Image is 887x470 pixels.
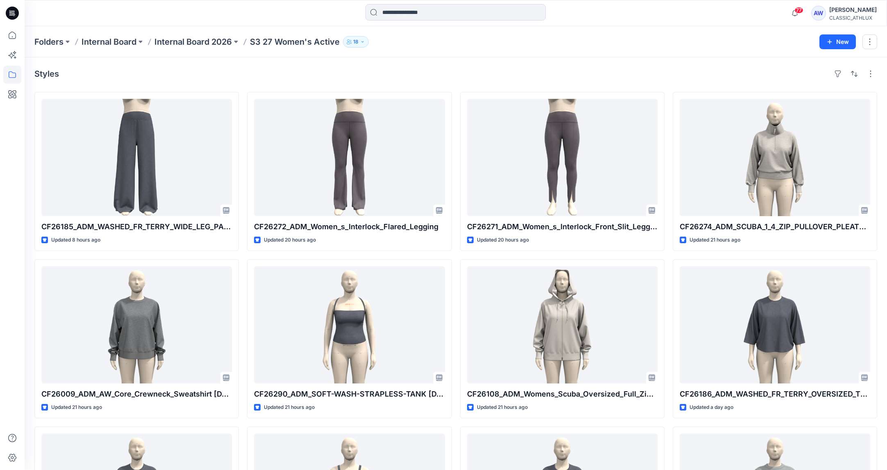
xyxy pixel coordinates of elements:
p: Updated 20 hours ago [477,236,529,244]
a: CF26272_ADM_Women_s_Interlock_Flared_Legging [254,99,445,216]
p: Updated 20 hours ago [264,236,316,244]
p: Updated 21 hours ago [264,403,315,412]
a: CF26290_ADM_SOFT-WASH-STRAPLESS-TANK 14OCT25 [254,266,445,383]
a: Internal Board [82,36,136,48]
div: AW [811,6,826,21]
p: Updated 8 hours ago [51,236,100,244]
p: Updated 21 hours ago [690,236,740,244]
p: CF26009_ADM_AW_Core_Crewneck_Sweatshirt [DATE] [41,388,232,400]
p: CF26185_ADM_WASHED_FR_TERRY_WIDE_LEG_PANT [41,221,232,233]
a: CF26186_ADM_WASHED_FR_TERRY_OVERSIZED_TEE 12OCT25 [680,266,870,383]
p: Updated 21 hours ago [477,403,528,412]
a: CF26274_ADM_SCUBA_1_4_ZIP_PULLOVER_PLEATED 12OCT25 [680,99,870,216]
div: CLASSIC_ATHLUX [829,15,877,21]
a: Folders [34,36,64,48]
p: CF26108_ADM_Womens_Scuba_Oversized_Full_Zip_Hoodie [DATE] [467,388,658,400]
p: Updated a day ago [690,403,733,412]
button: New [819,34,856,49]
p: CF26274_ADM_SCUBA_1_4_ZIP_PULLOVER_PLEATED [DATE] [680,221,870,233]
a: CF26185_ADM_WASHED_FR_TERRY_WIDE_LEG_PANT [41,99,232,216]
p: S3 27 Women's Active [250,36,340,48]
a: CF26271_ADM_Women_s_Interlock_Front_Slit_Legging [467,99,658,216]
p: CF26271_ADM_Women_s_Interlock_Front_Slit_Legging [467,221,658,233]
a: CF26108_ADM_Womens_Scuba_Oversized_Full_Zip_Hoodie 14OCT25 [467,266,658,383]
h4: Styles [34,69,59,79]
p: 18 [353,37,358,46]
a: CF26009_ADM_AW_Core_Crewneck_Sweatshirt 13OCT25 [41,266,232,383]
div: [PERSON_NAME] [829,5,877,15]
p: CF26272_ADM_Women_s_Interlock_Flared_Legging [254,221,445,233]
span: 77 [794,7,803,14]
button: 18 [343,36,369,48]
p: Updated 21 hours ago [51,403,102,412]
p: CF26290_ADM_SOFT-WASH-STRAPLESS-TANK [DATE] [254,388,445,400]
p: CF26186_ADM_WASHED_FR_TERRY_OVERSIZED_TEE [DATE] [680,388,870,400]
a: Internal Board 2026 [154,36,232,48]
